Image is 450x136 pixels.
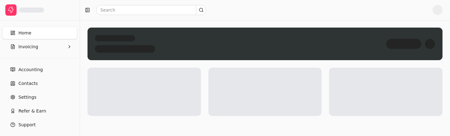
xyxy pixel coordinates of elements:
[18,94,36,101] span: Settings
[2,105,77,117] button: Refer & Earn
[2,27,77,39] a: Home
[96,5,206,15] input: Search
[2,40,77,53] button: Invoicing
[2,118,77,131] button: Support
[18,44,38,50] span: Invoicing
[18,80,38,87] span: Contacts
[18,30,31,36] span: Home
[2,77,77,90] a: Contacts
[18,108,46,114] span: Refer & Earn
[18,66,43,73] span: Accounting
[2,91,77,103] a: Settings
[18,122,36,128] span: Support
[2,63,77,76] a: Accounting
